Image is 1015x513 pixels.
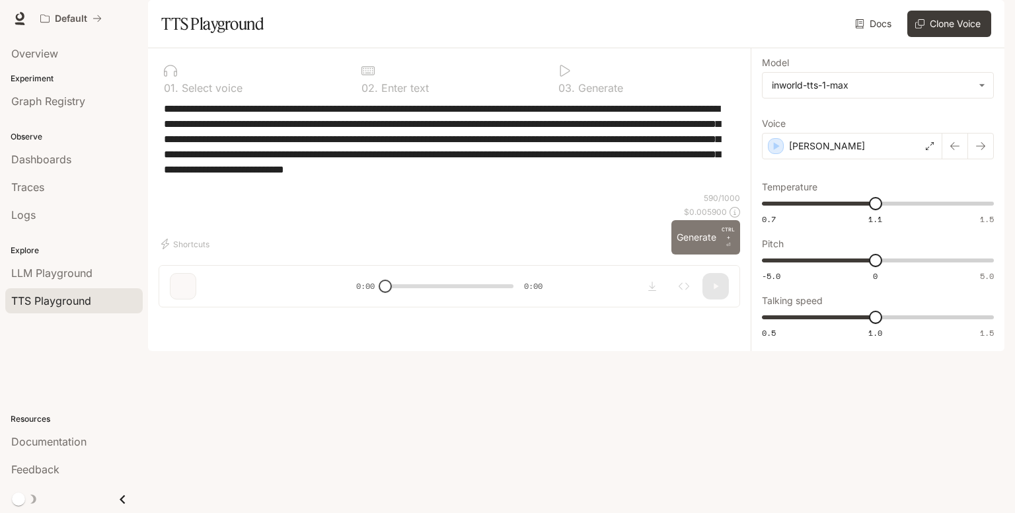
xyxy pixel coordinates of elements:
[762,214,776,225] span: 0.7
[762,239,784,249] p: Pitch
[762,327,776,338] span: 0.5
[762,119,786,128] p: Voice
[361,83,378,93] p: 0 2 .
[762,182,817,192] p: Temperature
[907,11,991,37] button: Clone Voice
[763,73,993,98] div: inworld-tts-1-max
[55,13,87,24] p: Default
[161,11,264,37] h1: TTS Playground
[762,58,789,67] p: Model
[762,270,780,282] span: -5.0
[378,83,429,93] p: Enter text
[789,139,865,153] p: [PERSON_NAME]
[772,79,972,92] div: inworld-tts-1-max
[980,327,994,338] span: 1.5
[762,296,823,305] p: Talking speed
[178,83,243,93] p: Select voice
[671,220,740,255] button: GenerateCTRL +⏎
[722,225,735,249] p: ⏎
[164,83,178,93] p: 0 1 .
[575,83,623,93] p: Generate
[980,214,994,225] span: 1.5
[980,270,994,282] span: 5.0
[873,270,878,282] span: 0
[558,83,575,93] p: 0 3 .
[868,214,882,225] span: 1.1
[852,11,897,37] a: Docs
[722,225,735,241] p: CTRL +
[34,5,108,32] button: All workspaces
[868,327,882,338] span: 1.0
[159,233,215,255] button: Shortcuts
